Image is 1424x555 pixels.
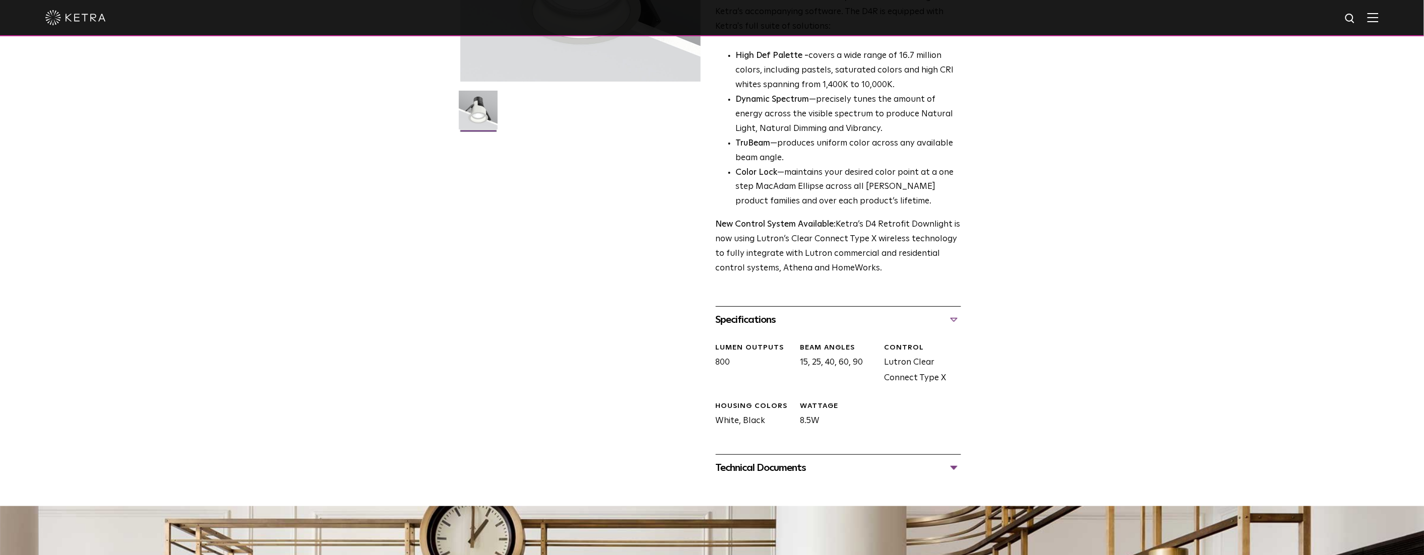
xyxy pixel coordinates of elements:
div: CONTROL [884,343,961,353]
div: WATTAGE [800,401,876,411]
div: Technical Documents [716,460,961,476]
strong: High Def Palette - [736,51,809,60]
strong: TruBeam [736,139,771,148]
div: 800 [708,343,792,386]
div: Lutron Clear Connect Type X [876,343,961,386]
strong: Dynamic Spectrum [736,95,809,104]
img: ketra-logo-2019-white [45,10,106,25]
div: HOUSING COLORS [716,401,792,411]
img: D4R Retrofit Downlight [459,91,498,137]
div: 8.5W [792,401,876,429]
div: White, Black [708,401,792,429]
div: LUMEN OUTPUTS [716,343,792,353]
li: —maintains your desired color point at a one step MacAdam Ellipse across all [PERSON_NAME] produc... [736,166,961,210]
div: 15, 25, 40, 60, 90 [792,343,876,386]
div: Beam Angles [800,343,876,353]
strong: New Control System Available: [716,220,836,229]
div: Specifications [716,312,961,328]
img: search icon [1344,13,1357,25]
li: —precisely tunes the amount of energy across the visible spectrum to produce Natural Light, Natur... [736,93,961,136]
p: covers a wide range of 16.7 million colors, including pastels, saturated colors and high CRI whit... [736,49,961,93]
li: —produces uniform color across any available beam angle. [736,136,961,166]
strong: Color Lock [736,168,778,177]
p: Ketra’s D4 Retrofit Downlight is now using Lutron’s Clear Connect Type X wireless technology to f... [716,218,961,276]
img: Hamburger%20Nav.svg [1368,13,1379,22]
